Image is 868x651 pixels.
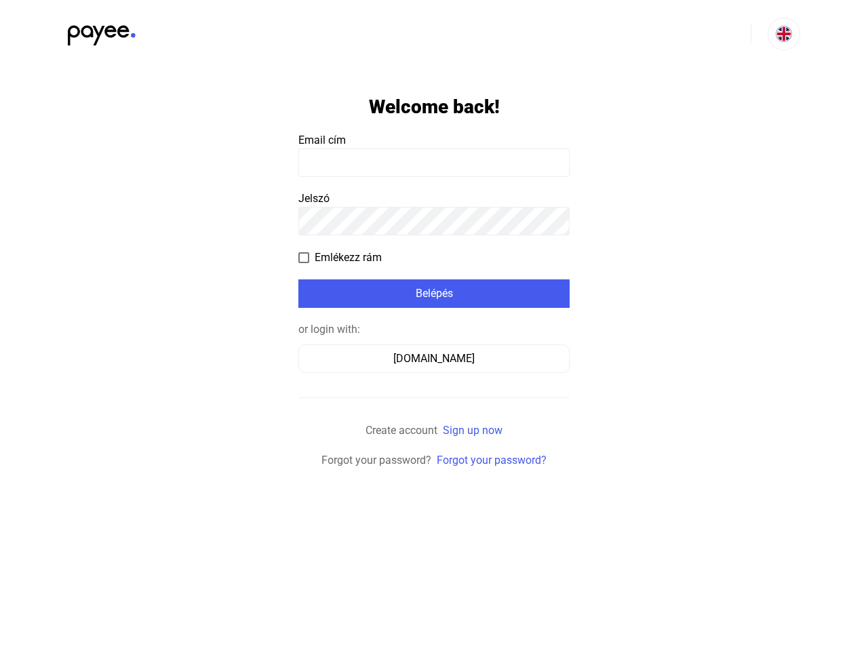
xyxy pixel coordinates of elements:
[298,352,570,365] a: [DOMAIN_NAME]
[366,424,437,437] span: Create account
[315,250,382,266] span: Emlékezz rám
[776,26,792,42] img: EN
[298,321,570,338] div: or login with:
[298,134,346,146] span: Email cím
[68,18,136,45] img: black-payee-blue-dot.svg
[321,454,431,467] span: Forgot your password?
[437,454,547,467] a: Forgot your password?
[298,279,570,308] button: Belépés
[298,192,330,205] span: Jelszó
[443,424,502,437] a: Sign up now
[298,344,570,373] button: [DOMAIN_NAME]
[369,95,500,119] h1: Welcome back!
[303,351,565,367] div: [DOMAIN_NAME]
[768,18,800,50] button: EN
[302,285,566,302] div: Belépés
